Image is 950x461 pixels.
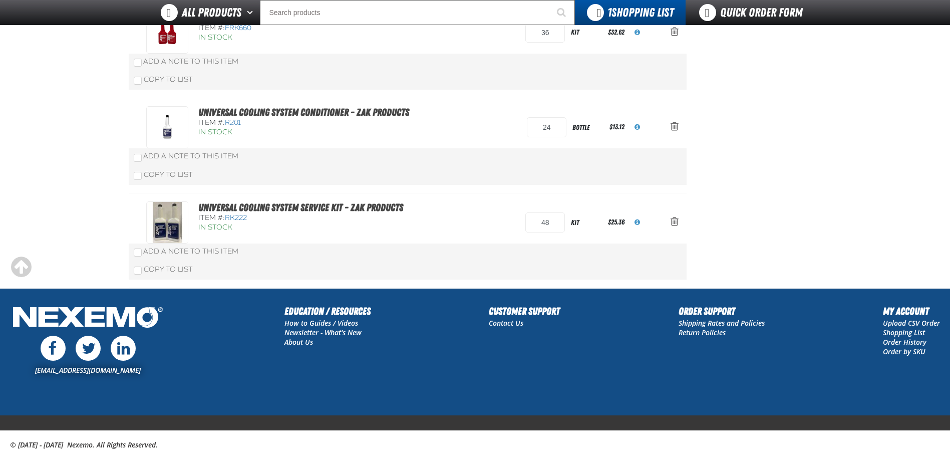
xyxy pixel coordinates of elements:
[198,24,387,33] div: Item #:
[35,365,141,375] a: [EMAIL_ADDRESS][DOMAIN_NAME]
[626,116,648,138] button: View All Prices for R201
[198,33,387,43] div: In Stock
[663,211,687,234] button: Action Remove Universal Cooling System Service Kit - ZAK Products from Shopping List
[225,24,251,32] span: FRK660
[10,304,166,333] img: Nexemo Logo
[134,154,142,162] input: Add a Note to This Item
[182,4,241,22] span: All Products
[198,118,409,128] div: Item #:
[883,328,925,337] a: Shopping List
[134,265,193,274] label: Copy To List
[608,218,624,226] span: $25.36
[225,118,241,127] span: R201
[198,213,403,223] div: Item #:
[607,6,674,20] span: Shopping List
[198,201,403,213] a: Universal Cooling System Service Kit - ZAK Products
[626,211,648,234] button: View All Prices for RK222
[134,59,142,67] input: Add a Note to This Item
[663,22,687,44] button: Action Remove Fuel Rail Induction Kit - ZAK Products from Shopping List
[284,337,313,347] a: About Us
[489,318,523,328] a: Contact Us
[143,152,238,160] span: Add a Note to This Item
[134,75,193,84] label: Copy To List
[134,77,142,85] input: Copy To List
[609,123,624,131] span: $13.12
[679,328,726,337] a: Return Policies
[607,6,611,20] strong: 1
[134,267,142,275] input: Copy To List
[143,57,238,66] span: Add a Note to This Item
[134,170,193,179] label: Copy To List
[525,212,565,233] input: Product Quantity
[284,304,371,319] h2: Education / Resources
[883,347,925,356] a: Order by SKU
[566,116,607,139] div: bottle
[565,211,606,234] div: kit
[679,304,765,319] h2: Order Support
[527,117,566,137] input: Product Quantity
[679,318,765,328] a: Shipping Rates and Policies
[663,116,687,138] button: Action Remove Universal Cooling System Conditioner - ZAK Products from Shopping List
[883,337,926,347] a: Order History
[284,318,358,328] a: How to Guides / Videos
[198,223,403,233] div: In Stock
[134,249,142,257] input: Add a Note to This Item
[198,128,409,137] div: In Stock
[525,23,565,43] input: Product Quantity
[143,247,238,256] span: Add a Note to This Item
[225,213,247,222] span: RK222
[883,304,940,319] h2: My Account
[626,22,648,44] button: View All Prices for FRK660
[489,304,560,319] h2: Customer Support
[198,106,409,118] a: Universal Cooling System Conditioner - ZAK Products
[10,256,32,278] div: Scroll to the top
[565,21,606,44] div: kit
[608,28,624,36] span: $32.62
[134,172,142,180] input: Copy To List
[284,328,362,337] a: Newsletter - What's New
[883,318,940,328] a: Upload CSV Order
